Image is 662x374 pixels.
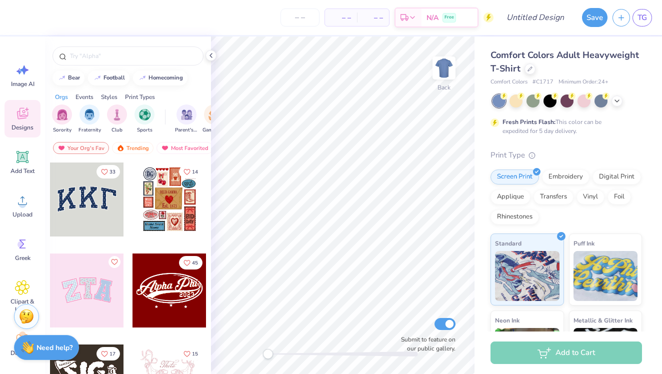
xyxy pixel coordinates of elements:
[495,315,519,325] span: Neon Ink
[202,126,225,134] span: Game Day
[138,75,146,81] img: trend_line.gif
[96,165,120,178] button: Like
[532,78,553,86] span: # C1717
[11,80,34,88] span: Image AI
[52,104,72,134] button: filter button
[533,189,573,204] div: Transfers
[426,12,438,23] span: N/A
[109,169,115,174] span: 33
[175,104,198,134] div: filter for Parent's Weekend
[56,109,68,120] img: Sorority Image
[134,104,154,134] button: filter button
[55,92,68,101] div: Orgs
[573,238,594,248] span: Puff Ink
[111,109,122,120] img: Club Image
[69,51,197,61] input: Try "Alpha"
[68,75,80,80] div: bear
[175,104,198,134] button: filter button
[495,251,559,301] img: Standard
[573,315,632,325] span: Metallic & Glitter Ink
[93,75,101,81] img: trend_line.gif
[107,104,127,134] div: filter for Club
[101,92,117,101] div: Styles
[134,104,154,134] div: filter for Sports
[179,347,202,360] button: Like
[490,78,527,86] span: Comfort Colors
[202,104,225,134] div: filter for Game Day
[576,189,604,204] div: Vinyl
[395,335,455,353] label: Submit to feature on our public gallery.
[84,109,95,120] img: Fraternity Image
[139,109,150,120] img: Sports Image
[495,238,521,248] span: Standard
[363,12,383,23] span: – –
[542,169,589,184] div: Embroidery
[10,167,34,175] span: Add Text
[558,78,608,86] span: Minimum Order: 24 +
[125,92,155,101] div: Print Types
[498,7,572,27] input: Untitled Design
[632,9,652,26] a: TG
[490,169,539,184] div: Screen Print
[179,165,202,178] button: Like
[148,75,183,80] div: homecoming
[490,49,639,74] span: Comfort Colors Adult Heavyweight T-Shirt
[57,144,65,151] img: most_fav.gif
[78,104,101,134] div: filter for Fraternity
[112,142,153,154] div: Trending
[331,12,351,23] span: – –
[280,8,319,26] input: – –
[111,126,122,134] span: Club
[202,104,225,134] button: filter button
[179,256,202,269] button: Like
[137,126,152,134] span: Sports
[192,169,198,174] span: 14
[592,169,641,184] div: Digital Print
[175,126,198,134] span: Parent's Weekend
[502,118,555,126] strong: Fresh Prints Flash:
[133,70,187,85] button: homecoming
[263,349,273,359] div: Accessibility label
[490,209,539,224] div: Rhinestones
[11,123,33,131] span: Designs
[52,104,72,134] div: filter for Sorority
[490,149,642,161] div: Print Type
[434,58,454,78] img: Back
[156,142,213,154] div: Most Favorited
[103,75,125,80] div: football
[88,70,129,85] button: football
[637,12,647,23] span: TG
[52,70,84,85] button: bear
[192,351,198,356] span: 15
[192,260,198,265] span: 45
[161,144,169,151] img: most_fav.gif
[437,83,450,92] div: Back
[502,117,625,135] div: This color can be expedited for 5 day delivery.
[78,104,101,134] button: filter button
[12,210,32,218] span: Upload
[181,109,192,120] img: Parent's Weekend Image
[58,75,66,81] img: trend_line.gif
[444,14,454,21] span: Free
[75,92,93,101] div: Events
[607,189,631,204] div: Foil
[53,142,109,154] div: Your Org's Fav
[107,104,127,134] button: filter button
[573,251,638,301] img: Puff Ink
[53,126,71,134] span: Sorority
[582,8,607,27] button: Save
[116,144,124,151] img: trending.gif
[208,109,220,120] img: Game Day Image
[490,189,530,204] div: Applique
[78,126,101,134] span: Fraternity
